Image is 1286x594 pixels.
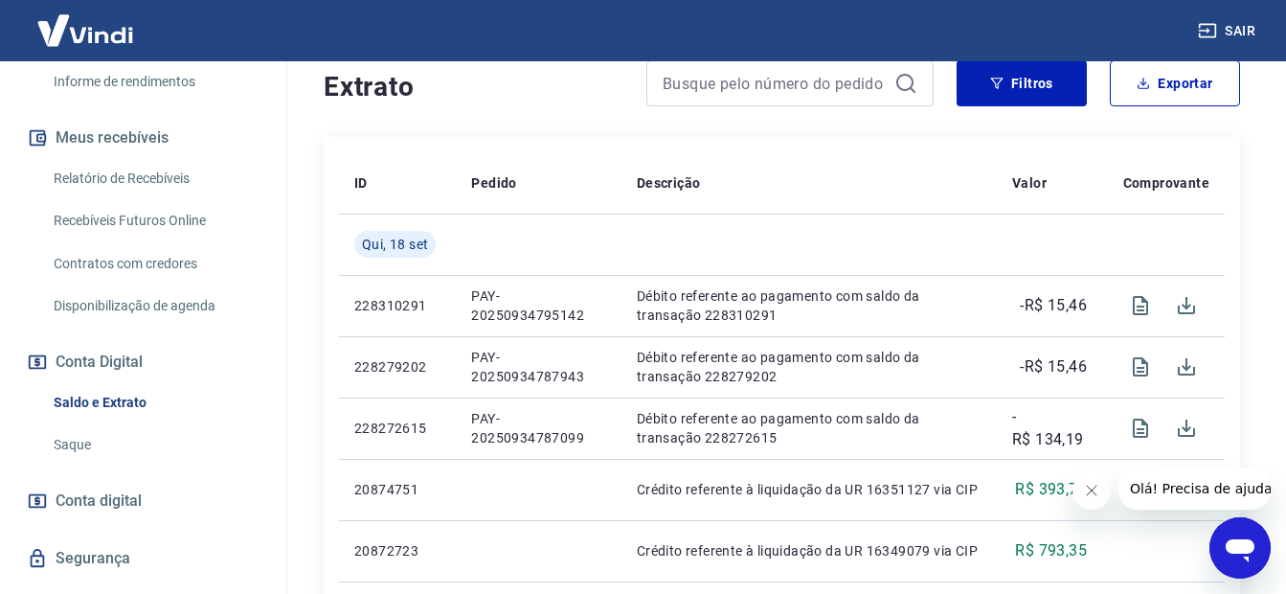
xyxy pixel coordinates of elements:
p: R$ 393,77 [1015,478,1087,501]
img: Vindi [23,1,147,59]
span: Conta digital [56,488,142,514]
p: 228310291 [354,296,440,315]
a: Relatório de Recebíveis [46,159,263,198]
a: Saque [46,425,263,465]
button: Meus recebíveis [23,117,263,159]
span: Olá! Precisa de ajuda? [11,13,161,29]
p: -R$ 15,46 [1020,355,1087,378]
button: Filtros [957,60,1087,106]
span: Download [1163,405,1209,451]
p: ID [354,173,368,193]
p: PAY-20250934787943 [471,348,605,386]
a: Saldo e Extrato [46,383,263,423]
iframe: Botão para abrir a janela de mensagens [1209,517,1271,579]
button: Sair [1194,13,1263,49]
span: Download [1163,283,1209,329]
h4: Extrato [324,68,623,106]
span: Download [1163,344,1209,390]
p: Descrição [637,173,701,193]
p: Débito referente ao pagamento com saldo da transação 228272615 [637,409,981,447]
a: Informe de rendimentos [46,62,263,102]
span: Qui, 18 set [362,235,428,254]
span: Visualizar [1117,344,1163,390]
p: 20874751 [354,480,440,499]
span: Visualizar [1117,405,1163,451]
a: Disponibilização de agenda [46,286,263,326]
a: Conta digital [23,480,263,522]
p: Pedido [471,173,516,193]
span: Visualizar [1117,283,1163,329]
p: Débito referente ao pagamento com saldo da transação 228279202 [637,348,981,386]
a: Contratos com credores [46,244,263,284]
input: Busque pelo número do pedido [663,69,887,98]
p: -R$ 134,19 [1012,405,1087,451]
p: 228272615 [354,419,440,438]
p: PAY-20250934795142 [471,286,605,325]
p: Débito referente ao pagamento com saldo da transação 228310291 [637,286,981,325]
p: -R$ 15,46 [1020,294,1087,317]
iframe: Fechar mensagem [1072,471,1111,510]
p: Valor [1012,173,1047,193]
a: Segurança [23,537,263,580]
button: Conta Digital [23,341,263,383]
p: 228279202 [354,357,440,377]
p: 20872723 [354,541,440,560]
p: Comprovante [1123,173,1209,193]
p: Crédito referente à liquidação da UR 16351127 via CIP [637,480,981,499]
button: Exportar [1110,60,1240,106]
a: Recebíveis Futuros Online [46,201,263,240]
p: R$ 793,35 [1015,539,1087,562]
p: Crédito referente à liquidação da UR 16349079 via CIP [637,541,981,560]
p: PAY-20250934787099 [471,409,605,447]
iframe: Mensagem da empresa [1118,468,1271,510]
